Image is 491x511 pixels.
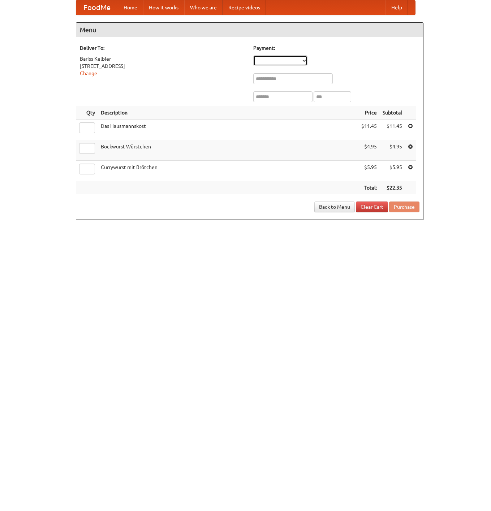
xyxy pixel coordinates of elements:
[380,140,405,161] td: $4.95
[358,120,380,140] td: $11.45
[98,140,358,161] td: Bockwurst Würstchen
[380,181,405,195] th: $22.35
[98,161,358,181] td: Currywurst mit Brötchen
[98,120,358,140] td: Das Hausmannskost
[98,106,358,120] th: Description
[80,44,246,52] h5: Deliver To:
[76,0,118,15] a: FoodMe
[76,23,423,37] h4: Menu
[223,0,266,15] a: Recipe videos
[386,0,408,15] a: Help
[358,106,380,120] th: Price
[80,55,246,62] div: Bariss Kelbier
[358,140,380,161] td: $4.95
[253,44,419,52] h5: Payment:
[314,202,355,212] a: Back to Menu
[184,0,223,15] a: Who we are
[143,0,184,15] a: How it works
[380,161,405,181] td: $5.95
[380,106,405,120] th: Subtotal
[80,62,246,70] div: [STREET_ADDRESS]
[380,120,405,140] td: $11.45
[358,181,380,195] th: Total:
[76,106,98,120] th: Qty
[358,161,380,181] td: $5.95
[389,202,419,212] button: Purchase
[118,0,143,15] a: Home
[80,70,97,76] a: Change
[356,202,388,212] a: Clear Cart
